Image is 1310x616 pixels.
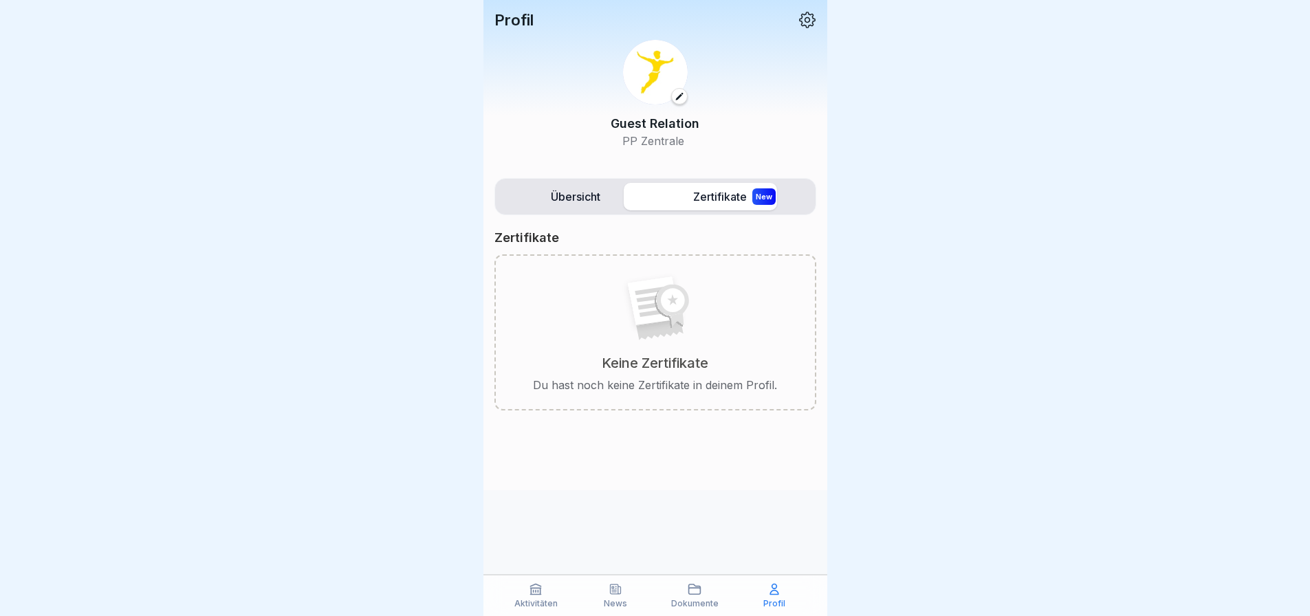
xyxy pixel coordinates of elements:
[604,599,627,608] p: News
[611,114,699,133] p: Guest Relation
[494,230,559,246] p: Zertifikate
[763,599,785,608] p: Profil
[623,40,688,104] img: vd4jgc378hxa8p7qw0fvrl7x.png
[499,183,653,210] label: Übersicht
[752,188,776,205] div: New
[494,11,534,29] p: Profil
[602,354,708,372] p: Keine Zertifikate
[611,133,699,149] p: PP Zentrale
[533,377,777,393] p: Du hast noch keine Zertifikate in deinem Profil.
[514,599,558,608] p: Aktivitäten
[658,183,811,210] label: Zertifikate
[671,599,719,608] p: Dokumente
